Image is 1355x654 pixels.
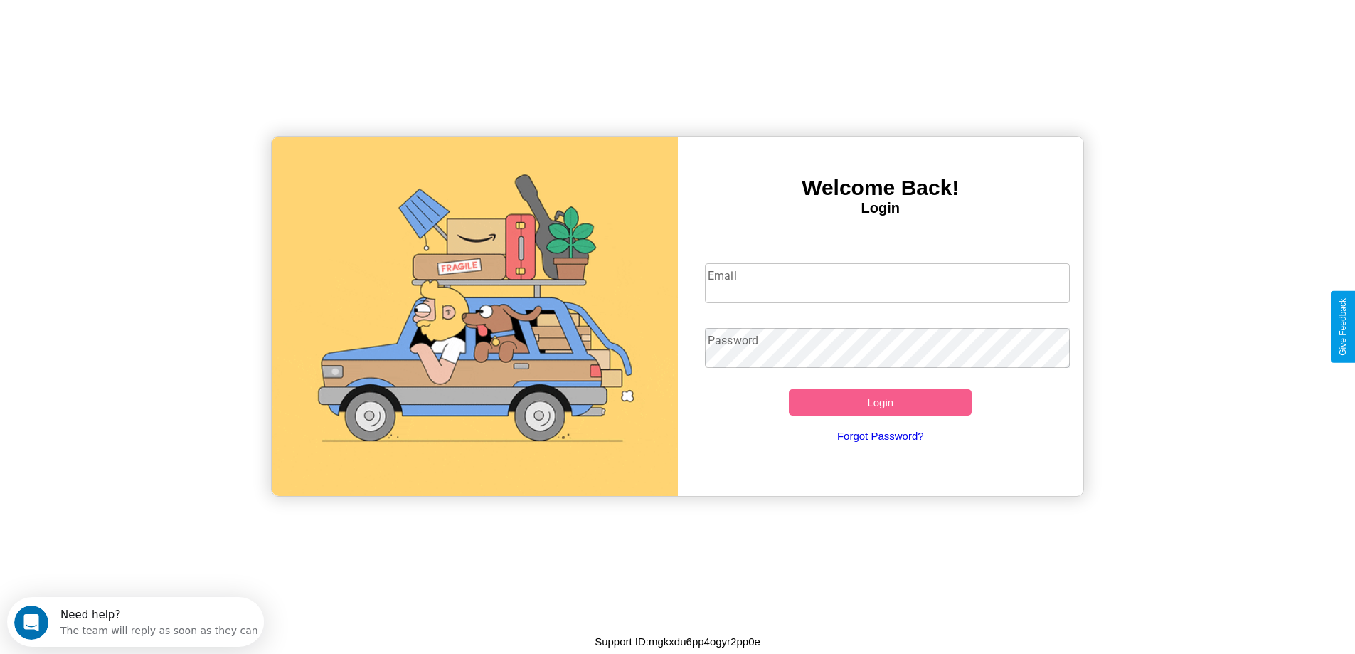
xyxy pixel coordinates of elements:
[6,6,265,45] div: Open Intercom Messenger
[14,606,48,640] iframe: Intercom live chat
[698,416,1063,456] a: Forgot Password?
[678,176,1084,200] h3: Welcome Back!
[595,632,760,651] p: Support ID: mgkxdu6pp4ogyr2pp0e
[53,12,251,23] div: Need help?
[7,597,264,647] iframe: Intercom live chat discovery launcher
[53,23,251,38] div: The team will reply as soon as they can
[1338,298,1348,356] div: Give Feedback
[789,389,972,416] button: Login
[678,200,1084,216] h4: Login
[272,137,678,496] img: gif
